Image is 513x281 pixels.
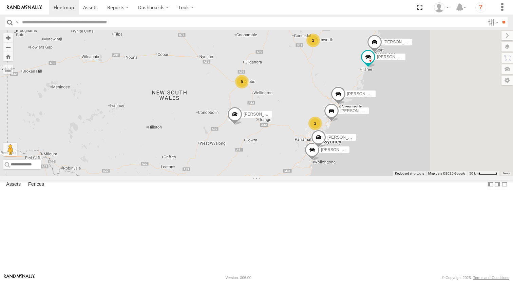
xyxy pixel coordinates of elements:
[473,276,509,280] a: Terms and Conditions
[347,91,381,96] span: [PERSON_NAME]
[244,112,277,116] span: [PERSON_NAME]
[3,180,24,189] label: Assets
[4,274,35,281] a: Visit our Website
[3,42,13,52] button: Zoom out
[475,2,486,13] i: ?
[3,143,17,156] button: Drag Pegman onto the map to open Street View
[503,172,510,175] a: Terms (opens in new tab)
[395,171,424,176] button: Keyboard shortcuts
[327,135,361,140] span: [PERSON_NAME]
[308,117,322,130] div: 2
[485,17,500,27] label: Search Filter Options
[377,55,411,59] span: [PERSON_NAME]
[3,52,13,61] button: Zoom Home
[235,75,249,88] div: 9
[340,108,374,113] span: [PERSON_NAME]
[494,180,501,189] label: Dock Summary Table to the Right
[3,33,13,42] button: Zoom in
[442,276,509,280] div: © Copyright 2025 -
[383,40,417,44] span: [PERSON_NAME]
[7,5,42,10] img: rand-logo.svg
[14,17,20,27] label: Search Query
[226,276,251,280] div: Version: 306.00
[467,171,499,176] button: Map scale: 50 km per 51 pixels
[428,172,465,175] span: Map data ©2025 Google
[25,180,47,189] label: Fences
[321,147,355,152] span: [PERSON_NAME]
[3,64,13,74] label: Measure
[487,180,494,189] label: Dock Summary Table to the Left
[469,172,479,175] span: 50 km
[501,180,508,189] label: Hide Summary Table
[306,34,320,47] div: 2
[501,76,513,85] label: Map Settings
[432,2,451,13] div: Michael Townsend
